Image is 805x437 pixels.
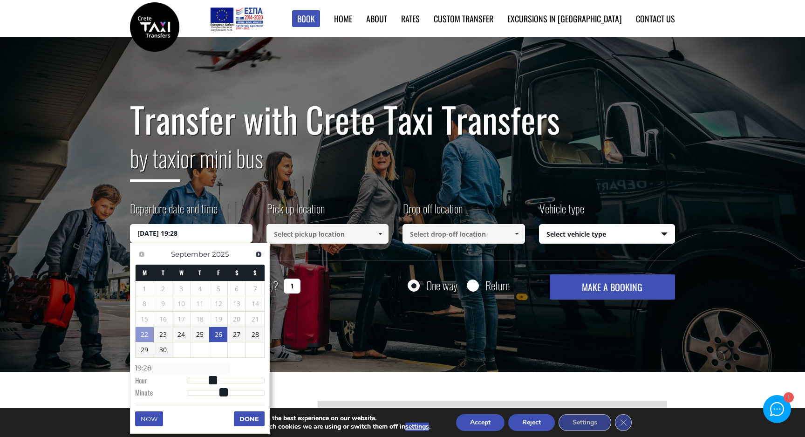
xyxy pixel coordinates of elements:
[191,296,209,311] span: 11
[266,224,389,244] input: Select pickup location
[130,100,675,139] h1: Transfer with Crete Taxi Transfers
[130,21,179,31] a: Crete Taxi Transfers | Safe Taxi Transfer Services from to Heraklion Airport, Chania Airport, Ret...
[172,281,191,296] span: 3
[136,342,154,357] a: 29
[136,281,154,296] span: 1
[401,13,420,25] a: Rates
[539,225,675,244] span: Select vehicle type
[252,248,265,260] a: Next
[198,268,201,277] span: Thursday
[228,312,246,327] span: 20
[334,13,352,25] a: Home
[154,296,172,311] span: 9
[508,414,555,431] button: Reject
[209,5,264,33] img: e-bannersEUERDF180X90.jpg
[253,268,257,277] span: Sunday
[318,401,667,421] div: [GEOGRAPHIC_DATA]
[130,200,218,224] label: Departure date and time
[154,342,172,357] a: 30
[402,224,525,244] input: Select drop-off location
[246,281,264,296] span: 7
[366,13,387,25] a: About
[191,281,209,296] span: 4
[191,312,209,327] span: 18
[615,414,632,431] button: Close GDPR Cookie Banner
[292,10,320,27] a: Book
[154,327,172,342] a: 23
[246,296,264,311] span: 14
[136,312,154,327] span: 15
[246,327,264,342] a: 28
[485,280,510,291] label: Return
[135,411,163,426] button: Now
[426,280,457,291] label: One way
[209,296,227,311] span: 12
[209,327,227,342] a: 26
[172,312,191,327] span: 17
[255,251,262,258] span: Next
[636,13,675,25] a: Contact us
[266,200,325,224] label: Pick up location
[228,296,246,311] span: 13
[138,251,145,258] span: Previous
[135,388,187,400] dt: Minute
[228,327,246,342] a: 27
[402,200,463,224] label: Drop off location
[130,2,179,52] img: Crete Taxi Transfers | Safe Taxi Transfer Services from to Heraklion Airport, Chania Airport, Ret...
[783,393,793,403] div: 1
[246,312,264,327] span: 21
[235,268,239,277] span: Saturday
[172,296,191,311] span: 10
[373,224,388,244] a: Show All Items
[550,274,675,300] button: MAKE A BOOKING
[143,268,147,277] span: Monday
[172,327,191,342] a: 24
[135,376,187,388] dt: Hour
[171,250,210,259] span: September
[209,281,227,296] span: 5
[212,250,229,259] span: 2025
[507,13,622,25] a: Excursions in [GEOGRAPHIC_DATA]
[171,414,430,423] p: We are using cookies to give you the best experience on our website.
[456,414,505,431] button: Accept
[162,268,164,277] span: Tuesday
[209,312,227,327] span: 19
[434,13,493,25] a: Custom Transfer
[405,423,429,431] button: settings
[136,296,154,311] span: 8
[130,140,180,182] span: by taxi
[136,327,154,342] a: 22
[179,268,184,277] span: Wednesday
[191,327,209,342] a: 25
[217,268,220,277] span: Friday
[171,423,430,431] p: You can find out more about which cookies we are using or switch them off in .
[559,414,611,431] button: Settings
[130,139,675,189] h2: or mini bus
[234,411,265,426] button: Done
[154,281,172,296] span: 2
[539,200,584,224] label: Vehicle type
[509,224,524,244] a: Show All Items
[135,248,148,260] a: Previous
[228,281,246,296] span: 6
[154,312,172,327] span: 16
